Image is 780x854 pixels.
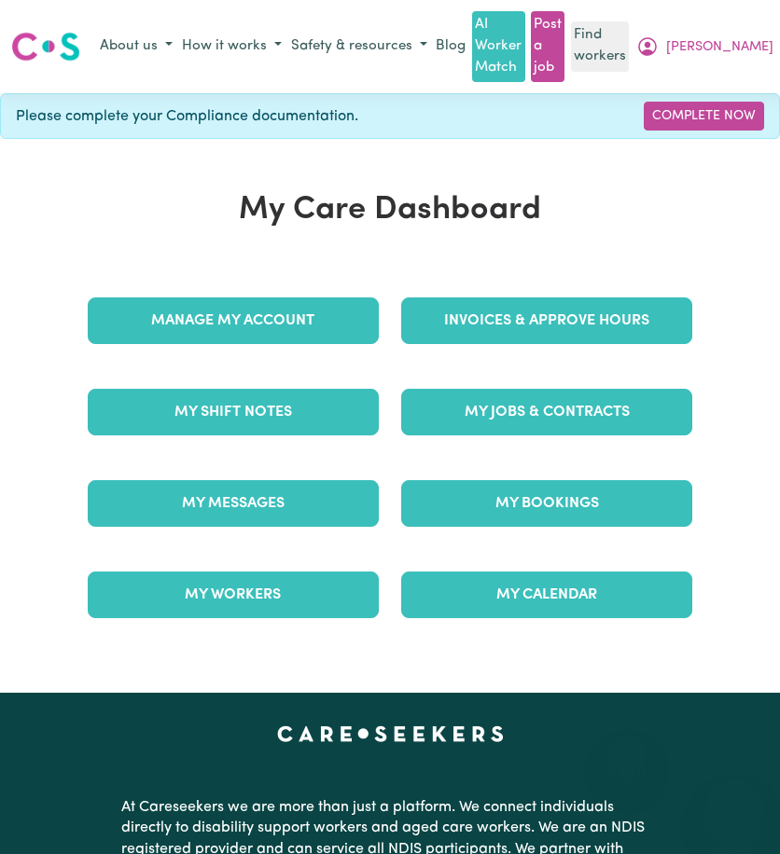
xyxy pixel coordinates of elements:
[608,735,646,772] iframe: Close message
[95,32,177,62] button: About us
[531,11,564,82] a: Post a job
[277,726,504,741] a: Careseekers home page
[401,297,692,344] a: Invoices & Approve Hours
[666,37,773,58] span: [PERSON_NAME]
[472,11,524,82] a: AI Worker Match
[16,105,358,128] span: Please complete your Compliance documentation.
[177,32,286,62] button: How it works
[11,30,80,63] img: Careseekers logo
[88,572,379,618] a: My Workers
[571,21,629,72] a: Find workers
[77,191,704,229] h1: My Care Dashboard
[432,33,469,62] a: Blog
[644,102,764,131] a: Complete Now
[401,480,692,527] a: My Bookings
[401,572,692,618] a: My Calendar
[88,389,379,435] a: My Shift Notes
[705,779,765,839] iframe: Button to launch messaging window
[88,297,379,344] a: Manage My Account
[11,25,80,68] a: Careseekers logo
[632,31,778,62] button: My Account
[286,32,432,62] button: Safety & resources
[88,480,379,527] a: My Messages
[401,389,692,435] a: My Jobs & Contracts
